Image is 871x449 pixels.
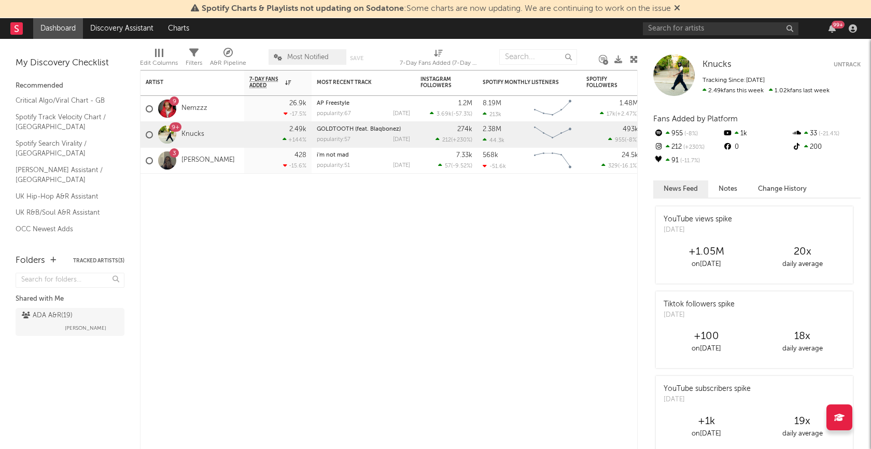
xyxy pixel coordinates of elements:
div: 7-Day Fans Added (7-Day Fans Added) [400,44,477,74]
div: AP Freestyle [317,101,410,106]
svg: Chart title [529,96,576,122]
span: 3.69k [437,111,452,117]
div: on [DATE] [658,343,754,355]
a: i'm not mad [317,152,349,158]
div: 18 x [754,330,850,343]
div: Filters [186,44,202,74]
a: GOLDTOOTH (feat. Blaqbonez) [317,127,401,132]
div: 33 [792,127,861,141]
div: My Discovery Checklist [16,57,124,69]
div: [DATE] [393,111,410,117]
a: Nemzzz [181,104,207,113]
a: UK Hip-Hop A&R Assistant [16,191,114,202]
div: +1.05M [658,246,754,258]
div: ( ) [601,162,638,169]
button: 99+ [828,24,836,33]
div: 19 x [754,415,850,428]
input: Search for artists [643,22,798,35]
a: Spotify Track Velocity Chart / [GEOGRAPHIC_DATA] [16,111,114,133]
input: Search for folders... [16,273,124,288]
span: 1.02k fans last week [703,88,830,94]
div: popularity: 51 [317,163,350,169]
div: YouTube subscribers spike [664,384,751,395]
button: Tracked Artists(3) [73,258,124,263]
a: Spotify Search Virality / [GEOGRAPHIC_DATA] [16,138,114,159]
div: 7-Day Fans Added (7-Day Fans Added) [400,57,477,69]
span: [PERSON_NAME] [65,322,106,334]
div: ( ) [600,110,638,117]
div: 99 + [832,21,845,29]
span: Most Notified [287,54,329,61]
div: 1.2M [458,100,472,107]
div: popularity: 67 [317,111,351,117]
div: 212 [653,141,722,154]
div: Spotify Followers [586,76,623,89]
button: Save [350,55,363,61]
span: -8 % [626,137,637,143]
div: 0 [722,141,791,154]
div: GOLDTOOTH (feat. Blaqbonez) [317,127,410,132]
div: 955 [653,127,722,141]
button: Change History [748,180,817,198]
span: Tracking Since: [DATE] [703,77,765,83]
div: ( ) [438,162,472,169]
div: 44.3k [483,137,504,144]
span: Spotify Charts & Playlists not updating on Sodatone [202,5,404,13]
a: UK R&B/Soul A&R Assistant [16,207,114,218]
a: [PERSON_NAME] [181,156,235,165]
span: +230 % [453,137,471,143]
div: on [DATE] [658,258,754,271]
div: popularity: 57 [317,137,350,143]
span: -16.1 % [620,163,637,169]
span: Fans Added by Platform [653,115,738,123]
div: 20 x [754,246,850,258]
div: 213k [483,111,501,118]
div: 7.33k [456,152,472,159]
div: Folders [16,255,45,267]
div: daily average [754,343,850,355]
div: 568k [483,152,498,159]
div: daily average [754,258,850,271]
div: 1k [722,127,791,141]
div: i'm not mad [317,152,410,158]
a: AP Freestyle [317,101,349,106]
span: -57.3 % [453,111,471,117]
a: Knucks [181,130,204,139]
span: 329 [608,163,618,169]
a: [PERSON_NAME] Assistant / [GEOGRAPHIC_DATA] [16,164,114,186]
div: 8.19M [483,100,501,107]
span: : Some charts are now updating. We are continuing to work on the issue [202,5,671,13]
div: A&R Pipeline [210,57,246,69]
div: ( ) [436,136,472,143]
div: [DATE] [393,163,410,169]
div: Filters [186,57,202,69]
div: 2.38M [483,126,501,133]
div: [DATE] [393,137,410,143]
div: 91 [653,154,722,167]
span: -8 % [683,131,698,137]
span: 2.49k fans this week [703,88,764,94]
div: 24.5k [622,152,638,159]
a: Charts [161,18,196,39]
div: 200 [792,141,861,154]
span: -21.4 % [817,131,839,137]
div: Spotify Monthly Listeners [483,79,560,86]
svg: Chart title [529,148,576,174]
div: -15.6 % [283,162,306,169]
span: 17k [607,111,615,117]
div: +1k [658,415,754,428]
div: Instagram Followers [420,76,457,89]
div: Most Recent Track [317,79,395,86]
div: 2.49k [289,126,306,133]
span: +2.47 % [617,111,637,117]
div: Shared with Me [16,293,124,305]
button: News Feed [653,180,708,198]
a: ADA A&R(19)[PERSON_NAME] [16,308,124,336]
div: +100 [658,330,754,343]
button: Notes [708,180,748,198]
div: [DATE] [664,310,735,320]
input: Search... [499,49,577,65]
div: Edit Columns [140,44,178,74]
div: ( ) [430,110,472,117]
a: OCC Newest Adds [16,223,114,235]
